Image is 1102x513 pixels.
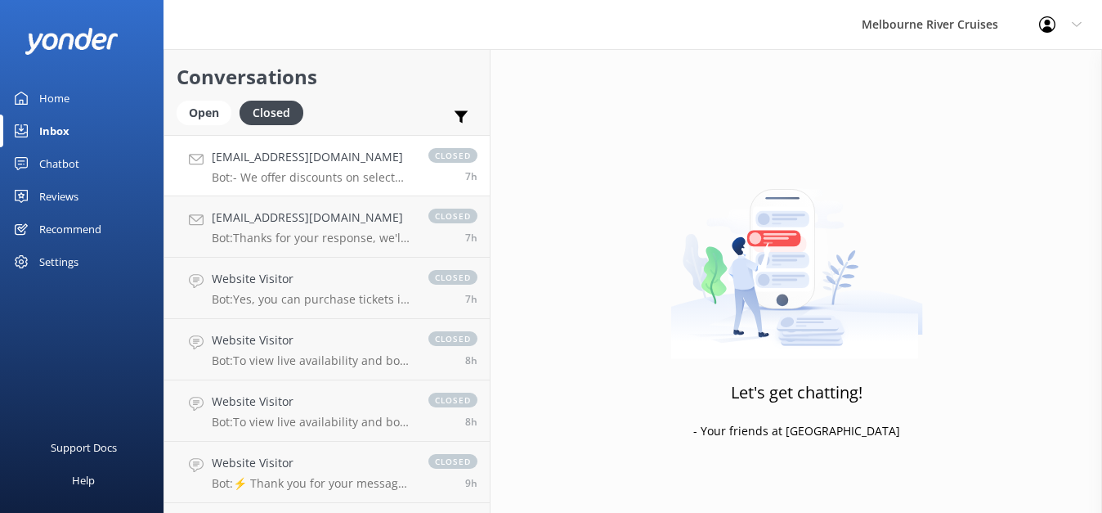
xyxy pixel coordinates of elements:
[164,319,490,380] a: Website VisitorBot:To view live availability and book your Melbourne River Cruise experience, ple...
[212,331,412,349] h4: Website Visitor
[240,103,311,121] a: Closed
[177,61,477,92] h2: Conversations
[39,115,69,147] div: Inbox
[164,258,490,319] a: Website VisitorBot:Yes, you can purchase tickets in person at [GEOGRAPHIC_DATA] (Berth 2) and Fed...
[212,353,412,368] p: Bot: To view live availability and book your Melbourne River Cruise experience, please visit [URL...
[428,393,477,407] span: closed
[465,415,477,429] span: Sep 01 2025 02:37pm (UTC +10:00) Australia/Sydney
[428,331,477,346] span: closed
[212,292,412,307] p: Bot: Yes, you can purchase tickets in person at [GEOGRAPHIC_DATA] (Berth 2) and Federation Wharf ...
[428,148,477,163] span: closed
[693,422,900,440] p: - Your friends at [GEOGRAPHIC_DATA]
[212,415,412,430] p: Bot: To view live availability and book your Melbourne River Cruise experience, please visit: [UR...
[39,213,101,245] div: Recommend
[465,353,477,367] span: Sep 01 2025 02:40pm (UTC +10:00) Australia/Sydney
[465,292,477,306] span: Sep 01 2025 04:00pm (UTC +10:00) Australia/Sydney
[164,380,490,442] a: Website VisitorBot:To view live availability and book your Melbourne River Cruise experience, ple...
[428,209,477,223] span: closed
[72,464,95,497] div: Help
[212,454,412,472] h4: Website Visitor
[670,155,923,359] img: artwork of a man stealing a conversation from at giant smartphone
[212,148,412,166] h4: [EMAIL_ADDRESS][DOMAIN_NAME]
[177,101,231,125] div: Open
[731,380,862,406] h3: Let's get chatting!
[164,442,490,503] a: Website VisitorBot:⚡ Thank you for your message. Our office hours are Mon - Fri 9.30am - 5pm. We'...
[39,147,79,180] div: Chatbot
[164,135,490,196] a: [EMAIL_ADDRESS][DOMAIN_NAME]Bot:- We offer discounts on select experiences for full-time students...
[39,245,78,278] div: Settings
[212,393,412,411] h4: Website Visitor
[25,28,119,55] img: yonder-white-logo.png
[39,82,69,115] div: Home
[39,180,78,213] div: Reviews
[212,270,412,288] h4: Website Visitor
[177,103,240,121] a: Open
[164,196,490,258] a: [EMAIL_ADDRESS][DOMAIN_NAME]Bot:Thanks for your response, we'll get back to you as soon as we can...
[465,476,477,490] span: Sep 01 2025 02:12pm (UTC +10:00) Australia/Sydney
[51,431,117,464] div: Support Docs
[212,170,412,185] p: Bot: - We offer discounts on select experiences for full-time students, seniors, pensioners, host...
[428,454,477,469] span: closed
[212,209,412,227] h4: [EMAIL_ADDRESS][DOMAIN_NAME]
[212,476,412,491] p: Bot: ⚡ Thank you for your message. Our office hours are Mon - Fri 9.30am - 5pm. We'll get back to...
[240,101,303,125] div: Closed
[212,231,412,245] p: Bot: Thanks for your response, we'll get back to you as soon as we can during opening hours.
[465,231,477,245] span: Sep 01 2025 04:13pm (UTC +10:00) Australia/Sydney
[465,169,477,183] span: Sep 01 2025 04:14pm (UTC +10:00) Australia/Sydney
[428,270,477,285] span: closed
